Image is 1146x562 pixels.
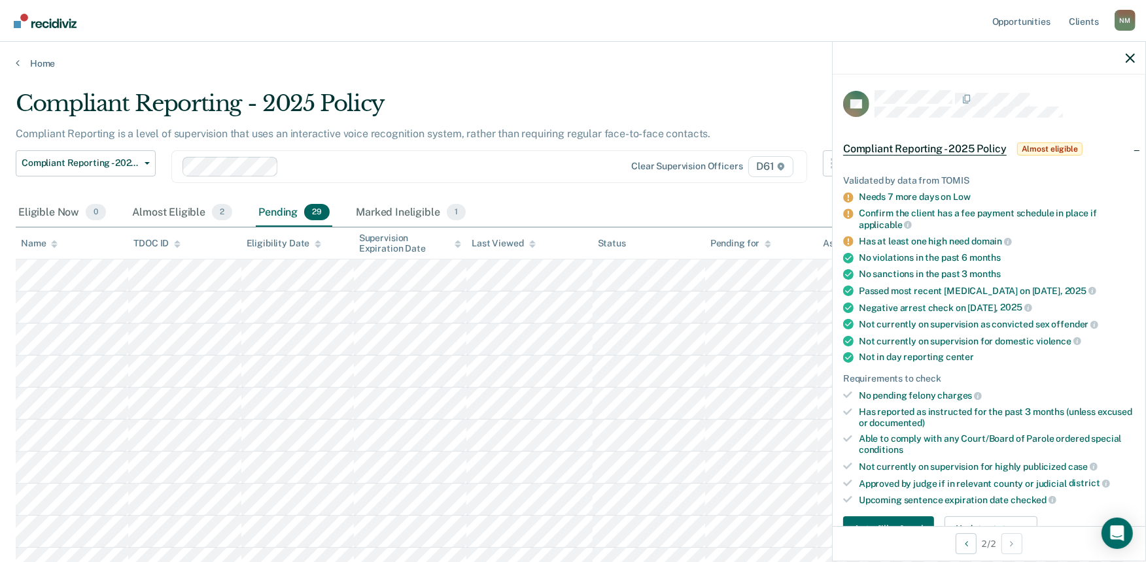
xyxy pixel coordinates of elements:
[1069,478,1110,488] span: district
[1036,336,1081,346] span: violence
[938,390,982,401] span: charges
[859,461,1135,472] div: Not currently on supervision for highly publicized
[1017,142,1083,156] span: Almost eligible
[859,406,1135,429] div: Has reported as instructed for the past 3 months (unless excused or
[598,238,626,249] div: Status
[133,238,181,249] div: TDOC ID
[304,204,330,221] span: 29
[1115,10,1136,31] button: Profile dropdown button
[1115,10,1136,31] div: N M
[22,157,139,169] span: Compliant Reporting - 2025 Policy
[472,238,535,249] div: Last Viewed
[823,238,884,249] div: Assigned to
[86,204,106,221] span: 0
[859,478,1135,489] div: Approved by judge if in relevant county or judicial
[843,175,1135,186] div: Validated by data from TOMIS
[14,14,77,28] img: Recidiviz
[631,161,742,172] div: Clear supervision officers
[956,533,977,554] button: Previous Opportunity
[843,516,939,542] a: Navigate to form link
[1001,533,1022,554] button: Next Opportunity
[1000,302,1032,312] span: 2025
[212,204,232,221] span: 2
[16,90,875,127] div: Compliant Reporting - 2025 Policy
[1068,461,1098,472] span: case
[16,58,1130,69] a: Home
[946,352,974,362] span: center
[859,235,1135,247] div: Has at least one high need domain
[359,233,461,255] div: Supervision Expiration Date
[859,318,1135,330] div: Not currently on supervision as convicted sex
[833,526,1145,561] div: 2 / 2
[353,199,468,227] div: Marked Ineligible
[21,238,58,249] div: Name
[1065,286,1096,296] span: 2025
[859,285,1135,297] div: Passed most recent [MEDICAL_DATA] on [DATE],
[16,127,710,140] p: Compliant Reporting is a level of supervision that uses an interactive voice recognition system, ...
[859,269,1135,280] div: No sanctions in the past 3
[447,204,466,221] span: 1
[843,516,934,542] button: Auto-fill referral
[859,335,1135,347] div: Not currently on supervision for domestic
[859,191,1135,203] div: Needs 7 more days on Low
[969,252,1001,263] span: months
[256,199,332,227] div: Pending
[859,433,1135,455] div: Able to comply with any Court/Board of Parole ordered special
[945,516,1037,542] button: Update status
[833,128,1145,170] div: Compliant Reporting - 2025 PolicyAlmost eligible
[710,238,771,249] div: Pending for
[859,208,1135,230] div: Confirm the client has a fee payment schedule in place if applicable
[969,269,1001,279] span: months
[859,389,1135,401] div: No pending felony
[859,444,903,455] span: conditions
[843,142,1007,156] span: Compliant Reporting - 2025 Policy
[16,199,109,227] div: Eligible Now
[130,199,235,227] div: Almost Eligible
[859,352,1135,363] div: Not in day reporting
[859,302,1135,314] div: Negative arrest check on [DATE],
[843,373,1135,384] div: Requirements to check
[1011,495,1056,505] span: checked
[247,238,322,249] div: Eligibility Date
[859,494,1135,506] div: Upcoming sentence expiration date
[870,418,925,428] span: documented)
[1052,319,1099,329] span: offender
[1102,518,1133,549] div: Open Intercom Messenger
[859,252,1135,263] div: No violations in the past 6
[748,156,793,177] span: D61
